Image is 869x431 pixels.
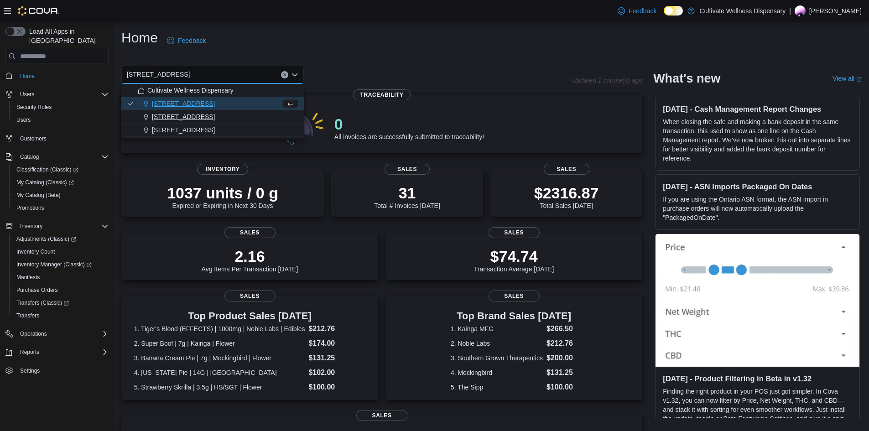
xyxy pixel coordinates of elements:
span: Sales [356,410,407,421]
button: Inventory [16,221,46,232]
button: Home [2,69,112,82]
span: Inventory [16,221,109,232]
em: Beta Features [723,415,763,422]
p: Updated 1 minute(s) ago [572,77,642,84]
a: Transfers (Classic) [9,296,112,309]
a: Manifests [13,272,43,283]
dd: $174.00 [308,338,365,349]
p: 2.16 [202,247,298,265]
h3: [DATE] - Cash Management Report Changes [663,104,852,114]
a: Classification (Classic) [9,163,112,176]
h1: Home [121,29,158,47]
span: Promotions [13,203,109,213]
span: Users [16,89,109,100]
span: Promotions [16,204,44,212]
button: Users [9,114,112,126]
p: | [789,5,791,16]
svg: External link [856,77,862,82]
button: Security Roles [9,101,112,114]
img: Cova [18,6,59,16]
span: Home [16,70,109,81]
span: My Catalog (Beta) [16,192,61,199]
button: Users [2,88,112,101]
button: Clear input [281,71,288,78]
span: Transfers [13,310,109,321]
span: Security Roles [13,102,109,113]
button: Inventory [2,220,112,233]
a: My Catalog (Beta) [13,190,64,201]
span: Settings [16,365,109,376]
a: Security Roles [13,102,55,113]
span: Sales [489,227,540,238]
span: Cultivate Wellness Dispensary [147,86,234,95]
span: Sales [385,164,430,175]
dt: 5. The Sipp [451,383,543,392]
span: Users [13,114,109,125]
span: Operations [16,328,109,339]
span: Inventory Manager (Classic) [13,259,109,270]
div: Choose from the following options [121,84,304,137]
span: Catalog [20,153,39,161]
span: Feedback [629,6,656,16]
div: Expired or Expiring in Next 30 Days [167,184,278,209]
span: My Catalog (Classic) [16,179,74,186]
span: Manifests [13,272,109,283]
a: Adjustments (Classic) [13,234,80,244]
dt: 3. Southern Grown Therapeutics [451,353,543,363]
button: Promotions [9,202,112,214]
h3: [DATE] - Product Filtering in Beta in v1.32 [663,374,852,383]
a: Purchase Orders [13,285,62,296]
button: Catalog [16,151,42,162]
div: Total # Invoices [DATE] [374,184,440,209]
p: 0 [334,115,484,133]
a: Inventory Manager (Classic) [13,259,95,270]
p: $2316.87 [534,184,599,202]
span: Classification (Classic) [13,164,109,175]
h3: Top Brand Sales [DATE] [451,311,577,322]
dd: $102.00 [308,367,365,378]
span: [STREET_ADDRESS] [152,125,215,135]
span: Load All Apps in [GEOGRAPHIC_DATA] [26,27,109,45]
a: Transfers [13,310,43,321]
span: Reports [16,347,109,358]
span: Inventory Count [13,246,109,257]
span: Operations [20,330,47,338]
a: View allExternal link [833,75,862,82]
span: Inventory Count [16,248,55,255]
dt: 4. [US_STATE] Pie | 14G | [GEOGRAPHIC_DATA] [134,368,305,377]
span: Users [20,91,34,98]
dd: $100.00 [308,382,365,393]
dt: 1. Kainga MFG [451,324,543,333]
span: Inventory Manager (Classic) [16,261,92,268]
p: $74.74 [474,247,554,265]
dt: 3. Banana Cream Pie | 7g | Mockingbird | Flower [134,353,305,363]
a: My Catalog (Classic) [13,177,78,188]
p: If you are using the Ontario ASN format, the ASN Import in purchase orders will now automatically... [663,195,852,222]
dd: $131.25 [546,367,577,378]
a: Feedback [614,2,660,20]
span: My Catalog (Beta) [13,190,109,201]
button: Reports [2,346,112,358]
a: Promotions [13,203,48,213]
button: Reports [16,347,43,358]
span: Transfers [16,312,39,319]
a: Customers [16,133,50,144]
span: [STREET_ADDRESS] [127,69,190,80]
a: Classification (Classic) [13,164,82,175]
span: [STREET_ADDRESS] [152,112,215,121]
h2: What's new [653,71,720,86]
span: Home [20,73,35,80]
button: [STREET_ADDRESS] [121,97,304,110]
div: John Robinson [795,5,806,16]
div: All invoices are successfully submitted to traceability! [334,115,484,140]
span: Adjustments (Classic) [13,234,109,244]
button: Transfers [9,309,112,322]
div: Transaction Average [DATE] [474,247,554,273]
nav: Complex example [5,65,109,401]
span: Customers [16,133,109,144]
dt: 1. Tiger's Blood (EFFECTS) | 1000mg | Noble Labs | Edibles [134,324,305,333]
span: Classification (Classic) [16,166,78,173]
span: Security Roles [16,104,52,111]
span: Users [16,116,31,124]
